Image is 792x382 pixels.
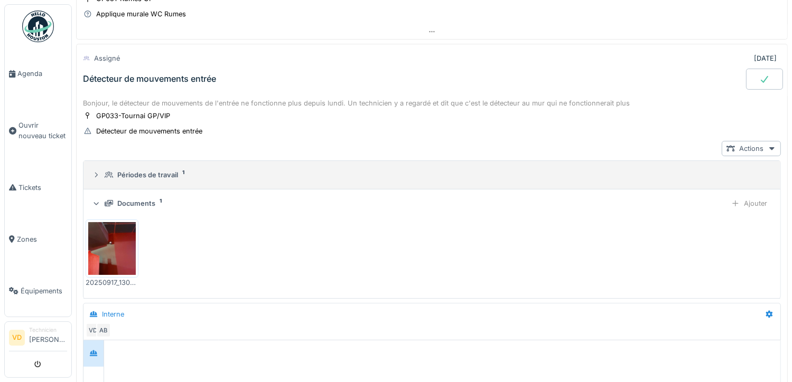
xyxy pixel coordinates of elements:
div: Actions [722,141,781,156]
div: Applique murale WC Rumes [96,9,186,19]
div: VD [86,323,100,338]
div: Documents [117,198,155,208]
a: Équipements [5,265,71,317]
div: Technicien [29,326,67,334]
div: GP033-Tournai GP/VIP [96,111,170,121]
span: Ouvrir nouveau ticket [18,120,67,140]
div: Assigné [94,53,120,63]
div: Bonjour, le détecteur de mouvements de l'entrée ne fonctionne plus depuis lundi. Un technicien y ... [83,98,781,108]
a: Tickets [5,161,71,213]
li: [PERSON_NAME] [29,326,67,349]
div: Détecteur de mouvements entrée [96,126,202,136]
a: Agenda [5,48,71,100]
div: Périodes de travail [117,170,178,180]
img: d2s0ennw5cw4qmcjkwcl3ppdprjv [88,222,136,275]
div: [DATE] [754,53,777,63]
span: Agenda [17,69,67,79]
span: Tickets [18,183,67,193]
a: Zones [5,213,71,265]
div: Ajouter [726,196,772,211]
div: AB [96,323,111,338]
div: Interne [102,309,124,319]
span: Zones [17,234,67,244]
summary: Documents1Ajouter [88,194,776,213]
summary: Périodes de travail1 [88,165,776,185]
img: Badge_color-CXgf-gQk.svg [22,11,54,42]
div: Détecteur de mouvements entrée [83,74,216,84]
div: 20250917_130552.jpg [86,278,138,288]
li: VD [9,330,25,346]
a: Ouvrir nouveau ticket [5,100,71,161]
a: VD Technicien[PERSON_NAME] [9,326,67,351]
span: Équipements [21,286,67,296]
